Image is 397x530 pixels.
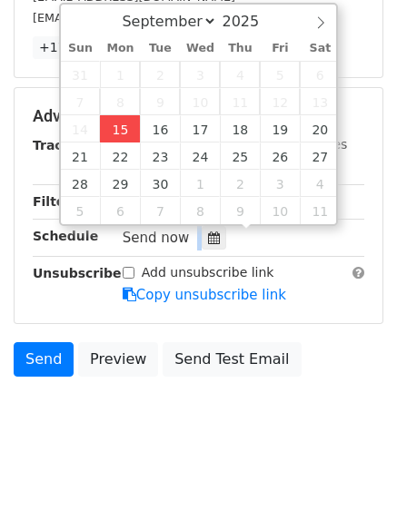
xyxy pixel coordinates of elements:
[100,142,140,170] span: September 22, 2025
[61,61,101,88] span: August 31, 2025
[180,142,220,170] span: September 24, 2025
[180,43,220,54] span: Wed
[123,230,190,246] span: Send now
[100,61,140,88] span: September 1, 2025
[300,88,340,115] span: September 13, 2025
[33,194,79,209] strong: Filters
[260,88,300,115] span: September 12, 2025
[300,170,340,197] span: October 4, 2025
[140,43,180,54] span: Tue
[142,263,274,282] label: Add unsubscribe link
[14,342,74,377] a: Send
[100,43,140,54] span: Mon
[220,43,260,54] span: Thu
[300,142,340,170] span: September 27, 2025
[217,13,283,30] input: Year
[140,170,180,197] span: September 30, 2025
[100,115,140,142] span: September 15, 2025
[140,197,180,224] span: October 7, 2025
[180,88,220,115] span: September 10, 2025
[78,342,158,377] a: Preview
[140,115,180,142] span: September 16, 2025
[180,115,220,142] span: September 17, 2025
[33,36,109,59] a: +17 more
[100,88,140,115] span: September 8, 2025
[33,229,98,243] strong: Schedule
[33,138,94,152] strong: Tracking
[220,115,260,142] span: September 18, 2025
[140,61,180,88] span: September 2, 2025
[61,142,101,170] span: September 21, 2025
[260,115,300,142] span: September 19, 2025
[100,170,140,197] span: September 29, 2025
[260,170,300,197] span: October 3, 2025
[33,106,364,126] h5: Advanced
[33,266,122,280] strong: Unsubscribe
[300,197,340,224] span: October 11, 2025
[61,43,101,54] span: Sun
[220,88,260,115] span: September 11, 2025
[260,197,300,224] span: October 10, 2025
[300,43,340,54] span: Sat
[140,142,180,170] span: September 23, 2025
[123,287,286,303] a: Copy unsubscribe link
[33,11,235,25] small: [EMAIL_ADDRESS][DOMAIN_NAME]
[220,61,260,88] span: September 4, 2025
[220,142,260,170] span: September 25, 2025
[61,88,101,115] span: September 7, 2025
[220,170,260,197] span: October 2, 2025
[300,61,340,88] span: September 6, 2025
[220,197,260,224] span: October 9, 2025
[163,342,301,377] a: Send Test Email
[140,88,180,115] span: September 9, 2025
[260,61,300,88] span: September 5, 2025
[180,197,220,224] span: October 8, 2025
[61,170,101,197] span: September 28, 2025
[61,197,101,224] span: October 5, 2025
[180,61,220,88] span: September 3, 2025
[300,115,340,142] span: September 20, 2025
[180,170,220,197] span: October 1, 2025
[260,142,300,170] span: September 26, 2025
[100,197,140,224] span: October 6, 2025
[260,43,300,54] span: Fri
[306,443,397,530] iframe: Chat Widget
[61,115,101,142] span: September 14, 2025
